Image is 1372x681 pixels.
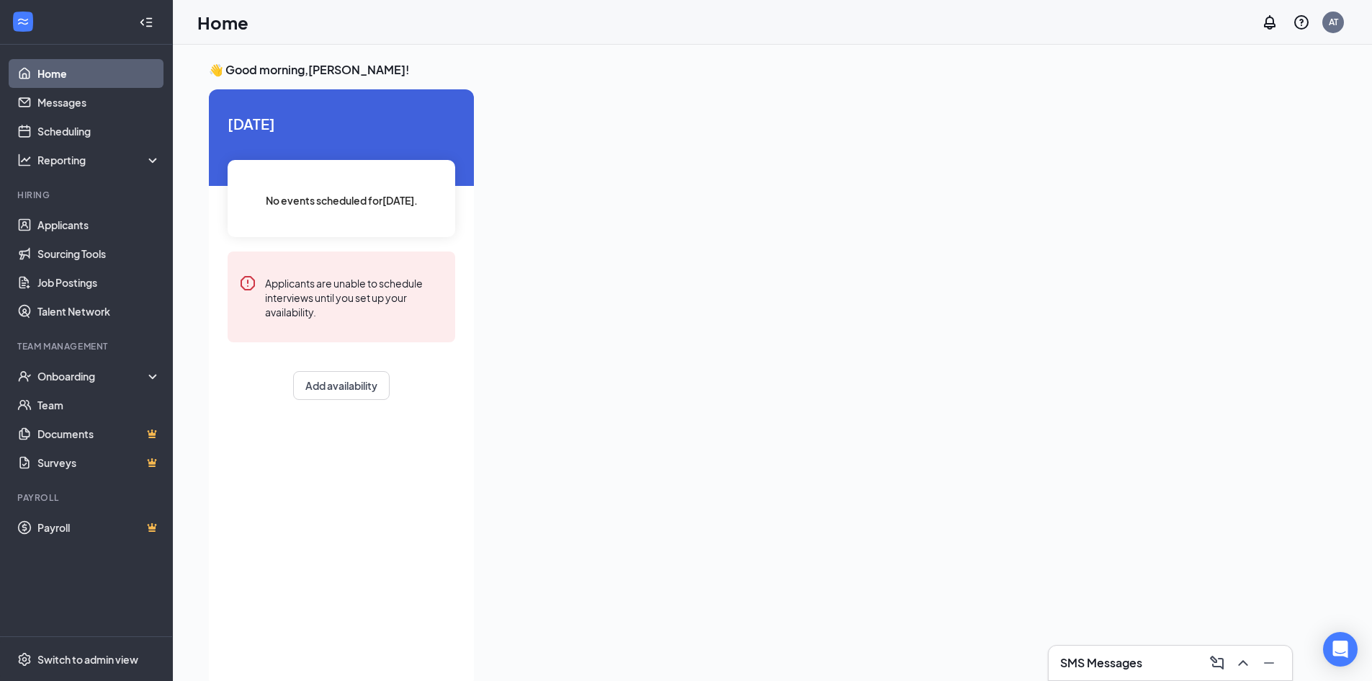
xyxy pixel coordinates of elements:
[37,268,161,297] a: Job Postings
[17,369,32,383] svg: UserCheck
[37,369,148,383] div: Onboarding
[37,239,161,268] a: Sourcing Tools
[37,59,161,88] a: Home
[228,112,455,135] span: [DATE]
[1209,654,1226,672] svg: ComposeMessage
[139,15,153,30] svg: Collapse
[37,513,161,542] a: PayrollCrown
[197,10,248,35] h1: Home
[1323,632,1358,667] div: Open Intercom Messenger
[1060,655,1142,671] h3: SMS Messages
[1257,651,1281,675] button: Minimize
[37,153,161,167] div: Reporting
[209,62,1292,78] h3: 👋 Good morning, [PERSON_NAME] !
[1261,14,1278,31] svg: Notifications
[37,448,161,477] a: SurveysCrown
[1206,651,1229,675] button: ComposeMessage
[37,297,161,326] a: Talent Network
[17,652,32,667] svg: Settings
[37,391,161,419] a: Team
[16,14,30,29] svg: WorkstreamLogo
[17,189,158,201] div: Hiring
[17,153,32,167] svg: Analysis
[1329,16,1338,28] div: AT
[1234,654,1252,672] svg: ChevronUp
[293,371,390,400] button: Add availability
[37,652,138,667] div: Switch to admin view
[265,275,444,319] div: Applicants are unable to schedule interviews until you set up your availability.
[17,491,158,504] div: Payroll
[17,340,158,352] div: Team Management
[1260,654,1278,672] svg: Minimize
[1293,14,1310,31] svg: QuestionInfo
[37,210,161,239] a: Applicants
[37,419,161,448] a: DocumentsCrown
[37,88,161,117] a: Messages
[239,275,256,292] svg: Error
[37,117,161,146] a: Scheduling
[1232,651,1255,675] button: ChevronUp
[266,192,418,208] span: No events scheduled for [DATE] .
